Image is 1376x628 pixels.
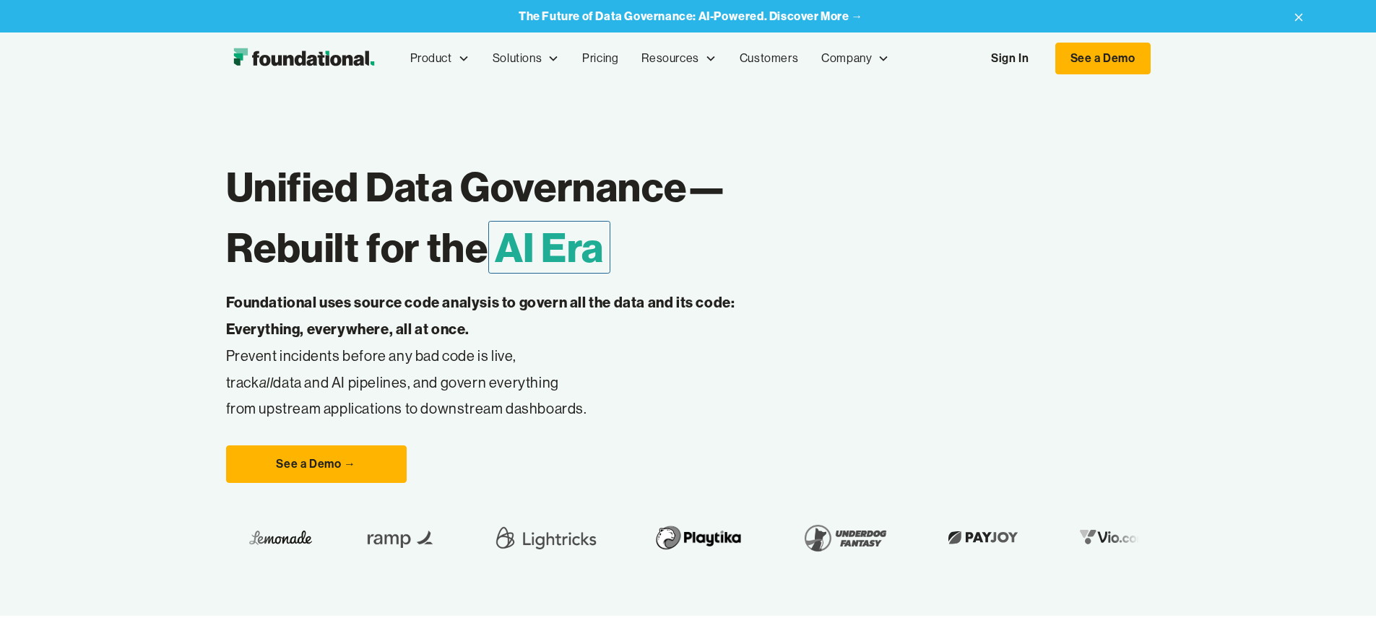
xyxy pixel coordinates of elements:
[481,35,571,82] div: Solutions
[977,43,1043,74] a: Sign In
[571,35,630,82] a: Pricing
[226,157,842,278] h1: Unified Data Governance— Rebuilt for the
[810,35,901,82] div: Company
[630,35,727,82] div: Resources
[493,49,542,68] div: Solutions
[226,44,381,73] a: home
[848,526,933,549] img: Payjoy
[488,221,611,274] span: AI Era
[399,35,481,82] div: Product
[728,35,810,82] a: Customers
[704,518,802,558] img: Underdog Fantasy
[554,518,657,558] img: Playtika
[398,518,508,558] img: Lightricks
[226,445,407,483] a: See a Demo →
[519,9,863,23] a: The Future of Data Governance: AI-Powered. Discover More →
[1055,43,1151,74] a: See a Demo
[226,293,735,338] strong: Foundational uses source code analysis to govern all the data and its code: Everything, everywher...
[821,49,872,68] div: Company
[641,49,698,68] div: Resources
[226,44,381,73] img: Foundational Logo
[410,49,452,68] div: Product
[265,518,352,558] img: Ramp
[979,526,1063,549] img: Vio.com
[1304,559,1376,628] iframe: Chat Widget
[259,373,274,391] em: all
[226,289,781,422] p: Prevent incidents before any bad code is live, track data and AI pipelines, and govern everything...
